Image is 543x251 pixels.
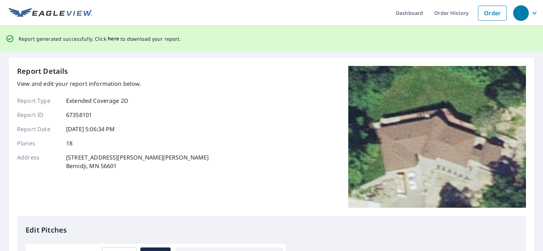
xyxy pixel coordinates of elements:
[66,125,115,133] p: [DATE] 5:06:34 PM
[478,6,507,21] a: Order
[18,34,181,43] p: Report generated successfully. Click to download your report.
[17,153,60,170] p: Address
[17,96,60,105] p: Report Type
[17,139,60,147] p: Planes
[17,66,68,77] p: Report Details
[66,153,209,170] p: [STREET_ADDRESS][PERSON_NAME][PERSON_NAME] Bemidji, MN 56601
[17,79,209,88] p: View and edit your report information below.
[348,66,526,208] img: Top image
[26,225,517,235] p: Edit Pitches
[17,111,60,119] p: Report ID
[17,125,60,133] p: Report Date
[66,96,128,105] p: Extended Coverage 2D
[66,111,92,119] p: 67358101
[108,34,119,43] button: here
[66,139,72,147] p: 18
[9,8,92,18] img: EV Logo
